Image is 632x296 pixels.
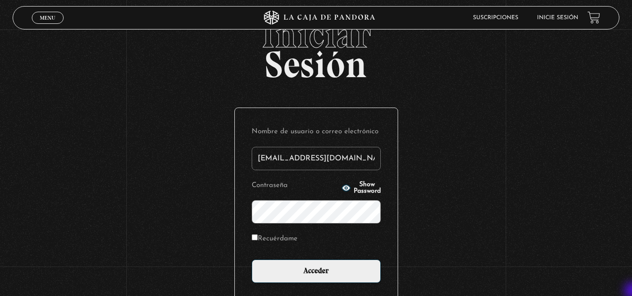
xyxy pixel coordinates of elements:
[341,181,381,195] button: Show Password
[252,234,258,240] input: Recuérdame
[252,232,298,246] label: Recuérdame
[588,11,600,24] a: View your shopping cart
[252,179,339,193] label: Contraseña
[252,260,381,283] input: Acceder
[252,125,381,139] label: Nombre de usuario o correo electrónico
[13,16,619,53] span: Iniciar
[473,15,518,21] a: Suscripciones
[13,16,619,76] h2: Sesión
[36,22,58,29] span: Cerrar
[537,15,578,21] a: Inicie sesión
[354,181,381,195] span: Show Password
[40,15,55,21] span: Menu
